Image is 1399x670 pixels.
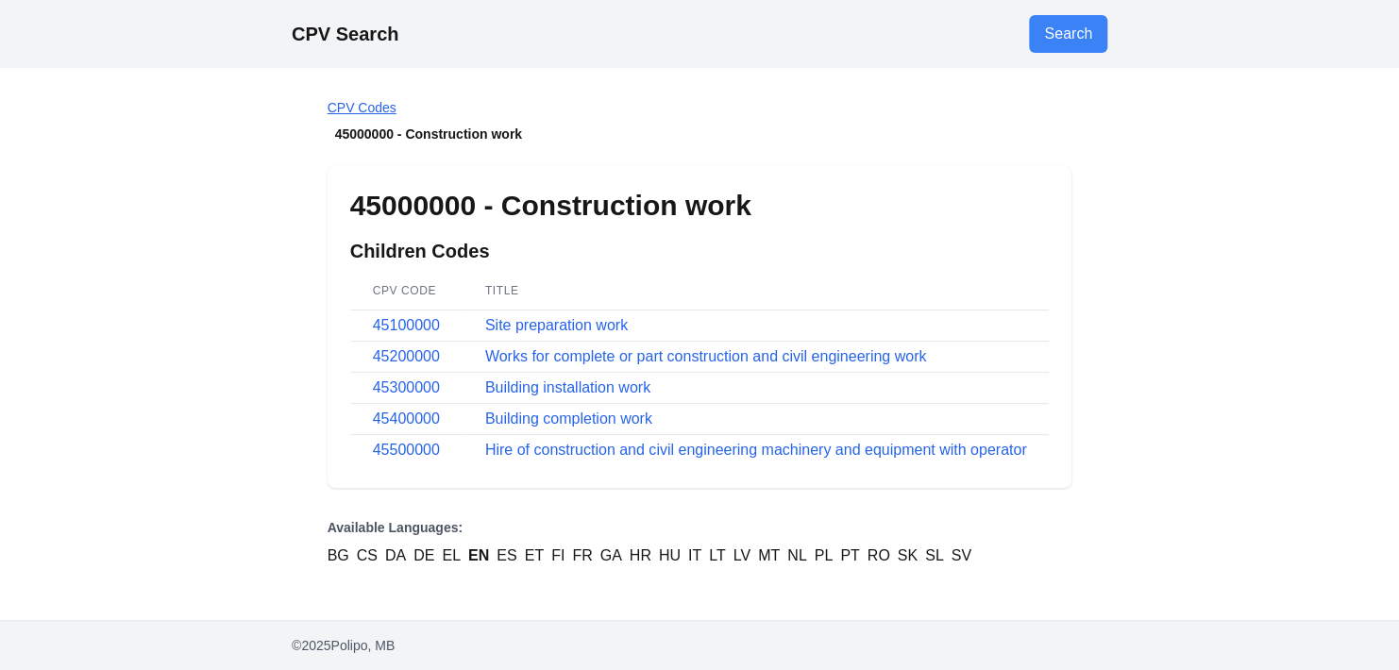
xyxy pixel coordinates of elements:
[659,544,681,567] a: HU
[442,544,461,567] a: EL
[572,544,592,567] a: FR
[898,544,918,567] a: SK
[787,544,806,567] a: NL
[463,272,1050,310] th: Title
[357,544,378,567] a: CS
[733,544,750,567] a: LV
[373,317,440,333] a: 45100000
[328,518,1072,567] nav: Language Versions
[328,100,396,115] a: CPV Codes
[485,348,926,364] a: Works for complete or part construction and civil engineering work
[485,317,628,333] a: Site preparation work
[373,348,440,364] a: 45200000
[292,636,1107,655] p: © 2025 Polipo, MB
[328,544,349,567] a: BG
[373,442,440,458] a: 45500000
[709,544,725,567] a: LT
[328,518,1072,537] p: Available Languages:
[385,544,406,567] a: DA
[468,544,489,567] a: EN
[350,238,1050,264] h2: Children Codes
[525,544,544,567] a: ET
[485,410,652,427] a: Building completion work
[485,442,1027,458] a: Hire of construction and civil engineering machinery and equipment with operator
[758,544,780,567] a: MT
[551,544,565,567] a: FI
[292,24,398,44] a: CPV Search
[373,379,440,395] a: 45300000
[868,544,890,567] a: RO
[350,272,463,310] th: CPV Code
[925,544,944,567] a: SL
[630,544,651,567] a: HR
[497,544,516,567] a: ES
[485,379,650,395] a: Building installation work
[413,544,434,567] a: DE
[328,98,1072,143] nav: Breadcrumb
[952,544,971,567] a: SV
[1029,15,1107,53] a: Go to search
[350,189,1050,223] h1: 45000000 - Construction work
[600,544,622,567] a: GA
[373,410,440,427] a: 45400000
[688,544,701,567] a: IT
[328,125,1072,143] li: 45000000 - Construction work
[815,544,834,567] a: PL
[840,544,859,567] a: PT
